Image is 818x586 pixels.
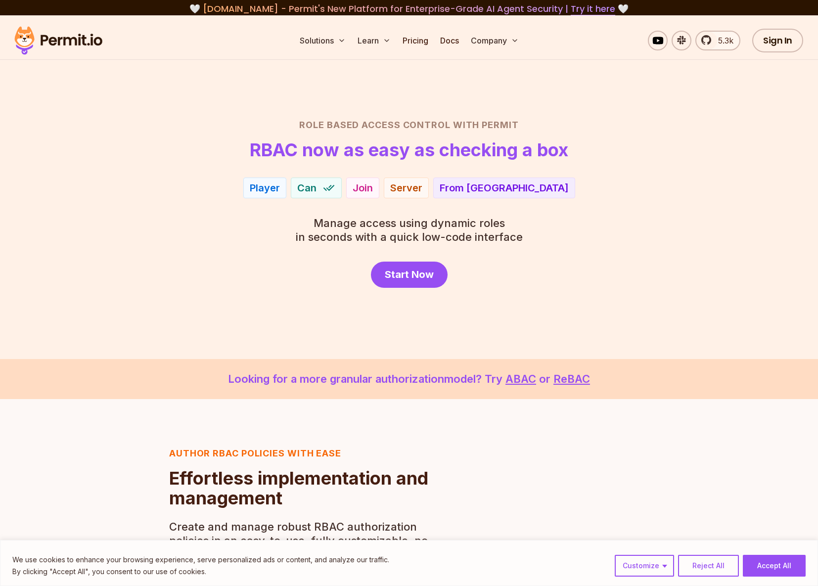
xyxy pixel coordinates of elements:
[169,468,439,508] h2: Effortless implementation and management
[250,181,280,195] div: Player
[24,2,794,16] div: 🤍 🤍
[250,140,568,160] h1: RBAC now as easy as checking a box
[169,447,439,460] h3: Author RBAC POLICIES with EASE
[678,555,739,577] button: Reject All
[752,29,803,52] a: Sign In
[169,520,439,561] p: Create and manage robust RBAC authorization policies in an easy-to-use, fully customizable, no-co...
[63,118,755,132] h2: Role Based Access Control
[296,31,350,50] button: Solutions
[203,2,615,15] span: [DOMAIN_NAME] - Permit's New Platform for Enterprise-Grade AI Agent Security |
[440,181,569,195] div: From [GEOGRAPHIC_DATA]
[553,372,590,385] a: ReBAC
[24,371,794,387] p: Looking for a more granular authorization model? Try or
[297,181,317,195] span: Can
[12,566,389,578] p: By clicking "Accept All", you consent to our use of cookies.
[10,24,107,57] img: Permit logo
[436,31,463,50] a: Docs
[390,181,422,195] div: Server
[467,31,523,50] button: Company
[615,555,674,577] button: Customize
[354,31,395,50] button: Learn
[712,35,733,46] span: 5.3k
[371,262,448,288] a: Start Now
[353,181,373,195] div: Join
[12,554,389,566] p: We use cookies to enhance your browsing experience, serve personalized ads or content, and analyz...
[505,372,536,385] a: ABAC
[399,31,432,50] a: Pricing
[571,2,615,15] a: Try it here
[296,216,523,230] span: Manage access using dynamic roles
[743,555,806,577] button: Accept All
[385,268,434,281] span: Start Now
[695,31,740,50] a: 5.3k
[296,216,523,244] p: in seconds with a quick low-code interface
[453,118,519,132] span: with Permit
